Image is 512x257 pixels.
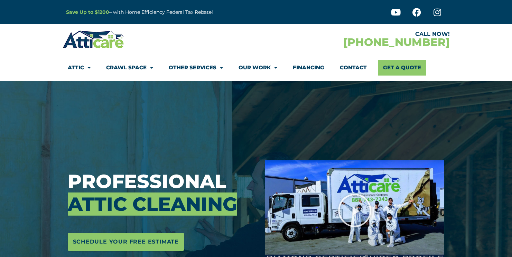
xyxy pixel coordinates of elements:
div: CALL NOW! [256,31,450,37]
p: – with Home Efficiency Federal Tax Rebate! [66,8,290,16]
span: Attic Cleaning [68,192,237,216]
a: Attic [68,60,91,76]
a: Save Up to $1200 [66,9,109,15]
div: Play Video [337,193,372,228]
span: Schedule Your Free Estimate [73,236,179,247]
a: Our Work [239,60,277,76]
a: Get A Quote [378,60,426,76]
a: Contact [340,60,367,76]
a: Crawl Space [106,60,153,76]
h3: Professional [68,170,255,216]
a: Other Services [169,60,223,76]
a: Schedule Your Free Estimate [68,233,184,251]
nav: Menu [68,60,445,76]
a: Financing [293,60,324,76]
